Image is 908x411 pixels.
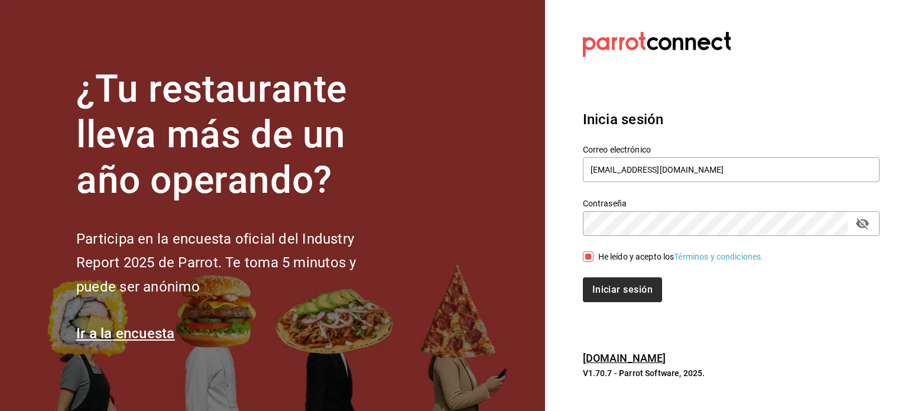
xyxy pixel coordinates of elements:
[852,213,873,234] button: passwordField
[76,227,395,299] h2: Participa en la encuesta oficial del Industry Report 2025 de Parrot. Te toma 5 minutos y puede se...
[583,199,880,208] label: Contraseña
[583,157,880,182] input: Ingresa tu correo electrónico
[598,251,764,263] div: He leído y acepto los
[583,109,880,130] h3: Inicia sesión
[583,367,880,379] p: V1.70.7 - Parrot Software, 2025.
[583,352,666,364] a: [DOMAIN_NAME]
[76,325,175,342] a: Ir a la encuesta
[583,145,880,154] label: Correo electrónico
[76,67,395,203] h1: ¿Tu restaurante lleva más de un año operando?
[583,277,662,302] button: Iniciar sesión
[674,252,763,261] a: Términos y condiciones.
